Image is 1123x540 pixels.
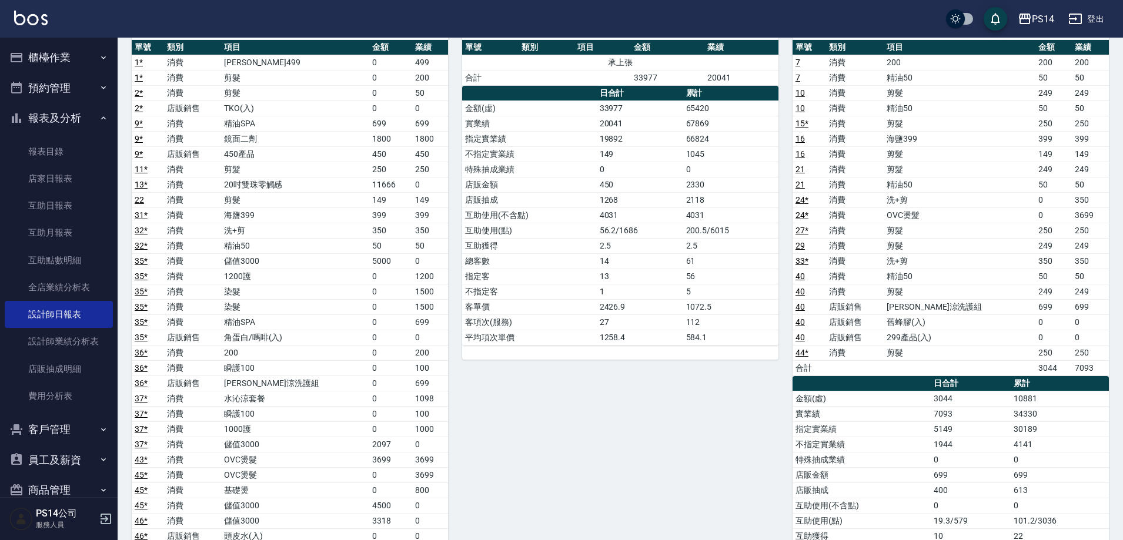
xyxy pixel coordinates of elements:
[369,391,412,406] td: 0
[884,162,1035,177] td: 剪髮
[931,376,1010,391] th: 日合計
[1035,253,1072,269] td: 350
[5,445,113,475] button: 員工及薪資
[683,162,778,177] td: 0
[826,177,884,192] td: 消費
[826,314,884,330] td: 店販銷售
[1072,253,1109,269] td: 350
[1035,238,1072,253] td: 249
[462,100,597,116] td: 金額(虛)
[221,360,369,375] td: 瞬護100
[796,271,805,281] a: 40
[462,314,597,330] td: 客項次(服務)
[793,40,1109,376] table: a dense table
[462,40,519,55] th: 單號
[164,345,220,360] td: 消費
[462,86,778,346] table: a dense table
[1035,207,1072,223] td: 0
[1072,299,1109,314] td: 699
[369,177,412,192] td: 11666
[1011,391,1109,406] td: 10881
[597,314,683,330] td: 27
[9,507,33,531] img: Person
[164,330,220,345] td: 店販銷售
[683,146,778,162] td: 1045
[793,391,931,406] td: 金額(虛)
[5,414,113,445] button: 客戶管理
[369,269,412,284] td: 0
[683,131,778,146] td: 66824
[412,299,448,314] td: 1500
[597,100,683,116] td: 33977
[369,85,412,100] td: 0
[1035,131,1072,146] td: 399
[1035,100,1072,116] td: 50
[164,375,220,391] td: 店販銷售
[5,165,113,192] a: 店家日報表
[826,284,884,299] td: 消費
[221,116,369,131] td: 精油SPA
[221,406,369,421] td: 瞬護100
[369,360,412,375] td: 0
[884,40,1035,55] th: 項目
[221,375,369,391] td: [PERSON_NAME]涼洗護組
[369,345,412,360] td: 0
[683,314,778,330] td: 112
[412,131,448,146] td: 1800
[931,406,1010,421] td: 7093
[221,223,369,238] td: 洗+剪
[221,391,369,406] td: 水沁涼套餐
[412,116,448,131] td: 699
[1035,314,1072,330] td: 0
[1072,116,1109,131] td: 250
[5,192,113,219] a: 互助日報表
[164,192,220,207] td: 消費
[683,223,778,238] td: 200.5/6015
[412,85,448,100] td: 50
[1035,40,1072,55] th: 金額
[5,219,113,246] a: 互助月報表
[793,360,826,375] td: 合計
[135,195,144,204] a: 22
[1072,55,1109,70] td: 200
[597,162,683,177] td: 0
[369,299,412,314] td: 0
[369,146,412,162] td: 450
[796,317,805,327] a: 40
[164,238,220,253] td: 消費
[164,100,220,116] td: 店販銷售
[412,345,448,360] td: 200
[412,284,448,299] td: 1500
[221,55,369,70] td: [PERSON_NAME]499
[1072,131,1109,146] td: 399
[412,207,448,223] td: 399
[5,328,113,355] a: 設計師業績分析表
[826,223,884,238] td: 消費
[884,330,1035,345] td: 299產品(入)
[462,330,597,345] td: 平均項次單價
[369,131,412,146] td: 1800
[683,330,778,345] td: 584.1
[164,40,220,55] th: 類別
[597,192,683,207] td: 1268
[412,253,448,269] td: 0
[597,86,683,101] th: 日合計
[462,116,597,131] td: 實業績
[597,116,683,131] td: 20041
[36,508,96,519] h5: PS14公司
[221,85,369,100] td: 剪髮
[931,391,1010,406] td: 3044
[884,314,1035,330] td: 舊蜂膠(入)
[221,238,369,253] td: 精油50
[631,40,705,55] th: 金額
[519,40,575,55] th: 類別
[704,40,778,55] th: 業績
[1035,299,1072,314] td: 699
[884,238,1035,253] td: 剪髮
[462,299,597,314] td: 客單價
[369,70,412,85] td: 0
[884,345,1035,360] td: 剪髮
[826,100,884,116] td: 消費
[1035,223,1072,238] td: 250
[462,177,597,192] td: 店販金額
